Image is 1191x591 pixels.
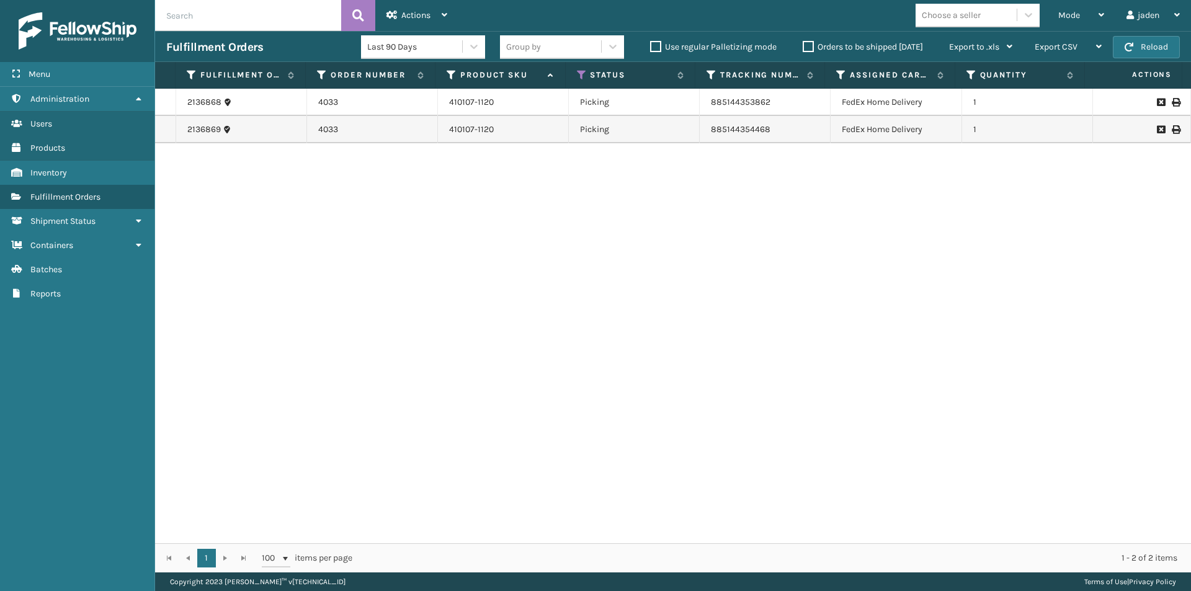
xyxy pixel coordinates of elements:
label: Fulfillment Order Id [200,69,281,81]
a: 410107-1120 [449,97,494,107]
td: 4033 [307,89,438,116]
a: 1 [197,549,216,567]
label: Quantity [980,69,1061,81]
span: items per page [262,549,352,567]
label: Tracking Number [720,69,801,81]
label: Use regular Palletizing mode [650,42,777,52]
div: Last 90 Days [367,40,463,53]
td: FedEx Home Delivery [831,89,961,116]
span: Inventory [30,167,67,178]
i: Request to Be Cancelled [1157,125,1164,134]
div: Choose a seller [922,9,981,22]
td: 1 [962,89,1093,116]
i: Request to Be Cancelled [1157,98,1164,107]
span: Export CSV [1035,42,1077,52]
span: Shipment Status [30,216,96,226]
span: Reports [30,288,61,299]
a: Terms of Use [1084,577,1127,586]
img: logo [19,12,136,50]
span: Products [30,143,65,153]
h3: Fulfillment Orders [166,40,263,55]
label: Status [590,69,671,81]
span: Export to .xls [949,42,999,52]
a: 410107-1120 [449,124,494,135]
label: Assigned Carrier Service [850,69,930,81]
span: Actions [401,10,430,20]
div: | [1084,572,1176,591]
span: 100 [262,552,280,564]
span: Containers [30,240,73,251]
label: Product SKU [460,69,541,81]
a: 885144354468 [711,124,770,135]
a: 885144353862 [711,97,770,107]
span: Actions [1089,64,1179,85]
td: 1 [962,116,1093,143]
td: Picking [569,116,700,143]
span: Administration [30,94,89,104]
p: Copyright 2023 [PERSON_NAME]™ v [TECHNICAL_ID] [170,572,346,591]
a: 2136868 [187,96,221,109]
span: Menu [29,69,50,79]
a: Privacy Policy [1129,577,1176,586]
label: Order Number [331,69,411,81]
td: Picking [569,89,700,116]
a: 2136869 [187,123,221,136]
i: Print Label [1172,98,1179,107]
span: Mode [1058,10,1080,20]
span: Users [30,118,52,129]
button: Reload [1113,36,1180,58]
label: Orders to be shipped [DATE] [803,42,923,52]
div: 1 - 2 of 2 items [370,552,1177,564]
td: 4033 [307,116,438,143]
div: Group by [506,40,541,53]
span: Fulfillment Orders [30,192,100,202]
span: Batches [30,264,62,275]
i: Print Label [1172,125,1179,134]
td: FedEx Home Delivery [831,116,961,143]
